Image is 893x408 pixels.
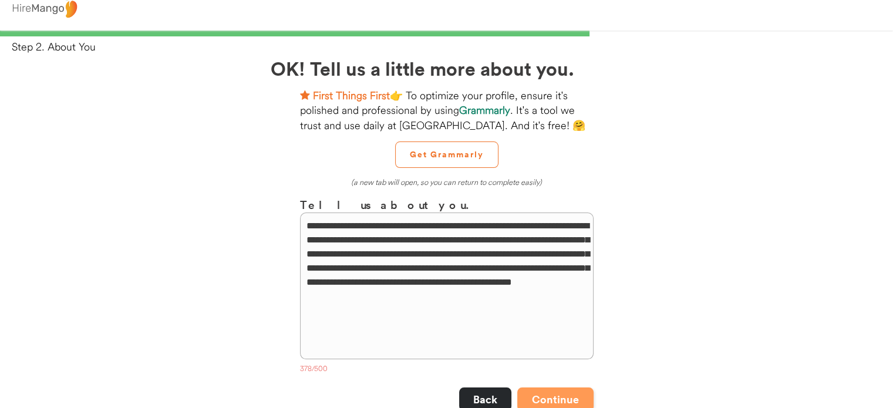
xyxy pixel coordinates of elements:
[300,88,594,133] div: 👉 To optimize your profile, ensure it's polished and professional by using . It's a tool we trust...
[395,141,498,168] button: Get Grammarly
[271,54,623,82] h2: OK! Tell us a little more about you.
[313,89,390,102] strong: First Things First
[300,196,594,213] h3: Tell us about you.
[2,31,891,36] div: 66%
[351,177,542,187] em: (a new tab will open, so you can return to complete easily)
[12,39,893,54] div: Step 2. About You
[459,103,510,117] strong: Grammarly
[300,364,594,376] div: 378/500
